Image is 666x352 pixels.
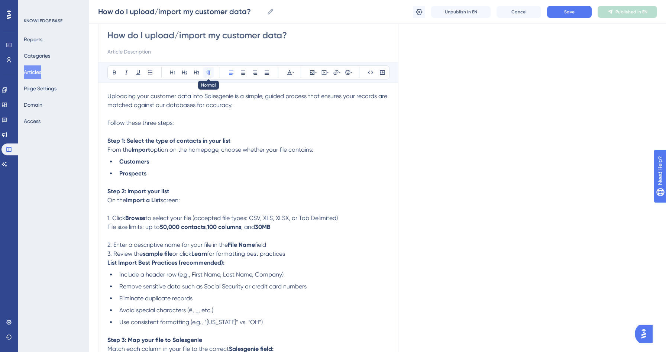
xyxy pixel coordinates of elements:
button: Categories [24,49,50,62]
span: , [206,223,207,230]
input: Article Description [107,47,389,56]
span: Remove sensitive data such as Social Security or credit card numbers [119,283,307,290]
span: Cancel [511,9,527,15]
span: , and [241,223,255,230]
button: Access [24,114,41,128]
strong: Step 1: Select the type of contacts in your list [107,137,230,144]
span: or click [172,250,191,257]
button: Unpublish in EN [431,6,491,18]
button: Articles [24,65,41,79]
strong: Import a List [126,197,161,204]
strong: sample file [143,250,172,257]
span: Save [564,9,575,15]
span: Eliminate duplicate records [119,295,193,302]
button: Reports [24,33,42,46]
span: screen: [161,197,180,204]
button: Published in EN [598,6,657,18]
span: Uploading your customer data into Salesgenie is a simple, guided process that ensures your record... [107,93,389,109]
button: Page Settings [24,82,56,95]
iframe: UserGuiding AI Assistant Launcher [635,323,657,345]
span: Use consistent formatting (e.g., “[US_STATE]” vs. “OH”) [119,319,263,326]
button: Domain [24,98,42,112]
strong: 50,000 [160,223,180,230]
strong: contacts [181,223,206,230]
input: Article Title [107,29,389,41]
strong: 30MB [255,223,271,230]
strong: List Import Best Practices (recommended): [107,259,224,266]
span: Published in EN [615,9,647,15]
strong: Import [132,146,150,153]
span: Avoid special characters (#, _, etc.) [119,307,213,314]
strong: Browse [125,214,145,222]
strong: Prospects [119,170,146,177]
span: Unpublish in EN [445,9,477,15]
span: From the [107,146,132,153]
span: for formatting best practices [207,250,285,257]
strong: Step 2: Import your list [107,188,169,195]
button: Save [547,6,592,18]
div: KNOWLEDGE BASE [24,18,62,24]
span: On the [107,197,126,204]
input: Article Name [98,6,264,17]
strong: Learn [191,250,207,257]
span: Follow these three steps: [107,119,174,126]
button: Cancel [497,6,541,18]
strong: Customers [119,158,149,165]
strong: 100 [207,223,217,230]
span: 1. Click [107,214,125,222]
span: option on the homepage, choose whether your file contains: [150,146,313,153]
span: 3. Review the [107,250,143,257]
strong: File Name [228,241,255,248]
span: Need Help? [17,2,46,11]
span: File size limits: up to [107,223,160,230]
span: to select your file (accepted file types: CSV, XLS, XLSX, or Tab Delimited) [145,214,338,222]
strong: Step 3: Map your file to Salesgenie [107,336,202,343]
span: 2. Enter a descriptive name for your file in the [107,241,228,248]
strong: columns [218,223,241,230]
span: field [255,241,266,248]
span: Include a header row (e.g., First Name, Last Name, Company) [119,271,284,278]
